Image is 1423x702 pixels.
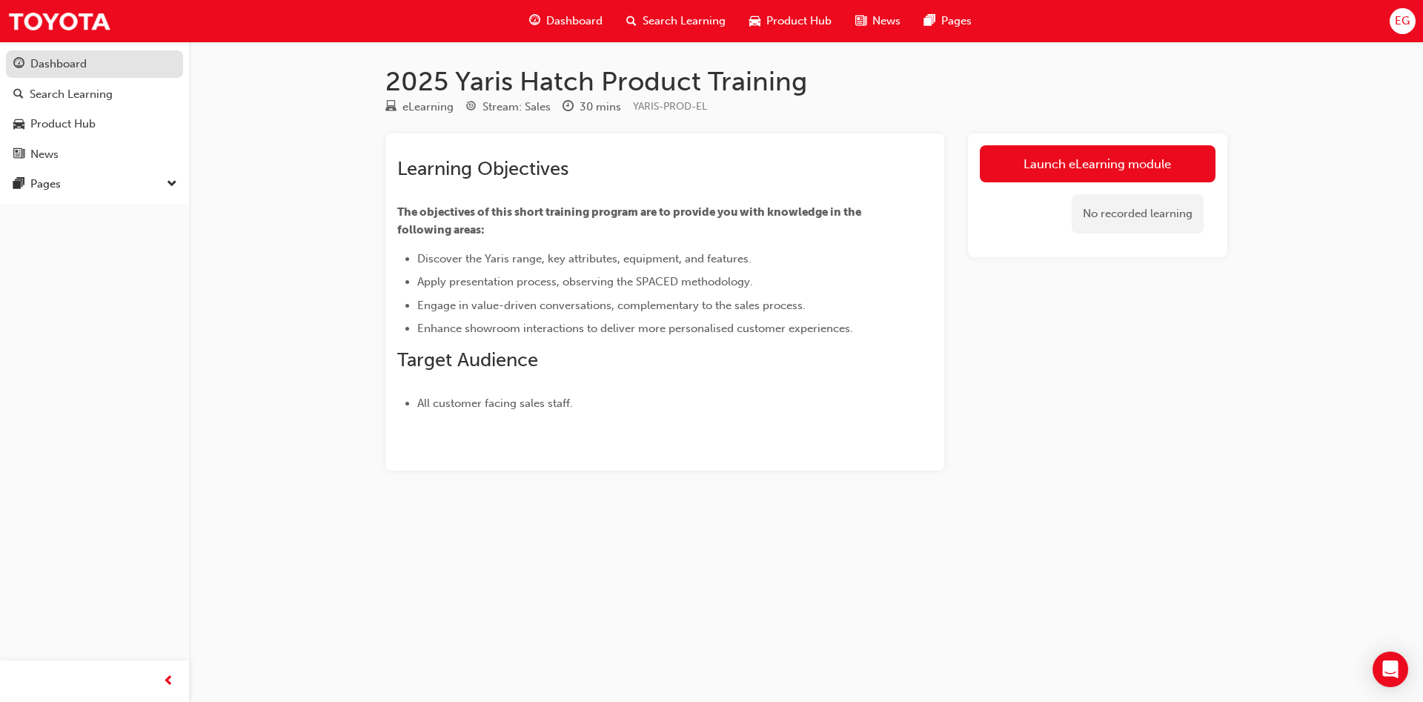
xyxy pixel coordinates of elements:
[529,12,540,30] span: guage-icon
[6,170,183,198] button: Pages
[163,672,174,691] span: prev-icon
[417,299,806,312] span: Engage in value-driven conversations, complementary to the sales process.
[6,110,183,138] a: Product Hub
[6,141,183,168] a: News
[30,116,96,133] div: Product Hub
[1395,13,1410,30] span: EG
[912,6,984,36] a: pages-iconPages
[1390,8,1416,34] button: EG
[6,50,183,78] a: Dashboard
[563,101,574,114] span: clock-icon
[13,148,24,162] span: news-icon
[872,13,900,30] span: News
[13,118,24,131] span: car-icon
[737,6,843,36] a: car-iconProduct Hub
[385,98,454,116] div: Type
[417,322,853,335] span: Enhance showroom interactions to deliver more personalised customer experiences.
[580,99,621,116] div: 30 mins
[633,100,707,113] span: Learning resource code
[13,88,24,102] span: search-icon
[6,81,183,108] a: Search Learning
[397,348,538,371] span: Target Audience
[924,12,935,30] span: pages-icon
[1072,194,1204,234] div: No recorded learning
[614,6,737,36] a: search-iconSearch Learning
[766,13,832,30] span: Product Hub
[385,101,397,114] span: learningResourceType_ELEARNING-icon
[749,12,760,30] span: car-icon
[517,6,614,36] a: guage-iconDashboard
[855,12,866,30] span: news-icon
[13,178,24,191] span: pages-icon
[563,98,621,116] div: Duration
[941,13,972,30] span: Pages
[385,65,1227,98] h1: 2025 Yaris Hatch Product Training
[402,99,454,116] div: eLearning
[417,397,573,410] span: All customer facing sales staff.
[30,56,87,73] div: Dashboard
[482,99,551,116] div: Stream: Sales
[417,275,753,288] span: Apply presentation process, observing the SPACED methodology.
[1373,652,1408,687] div: Open Intercom Messenger
[30,86,113,103] div: Search Learning
[397,157,568,180] span: Learning Objectives
[397,205,863,236] span: The objectives of this short training program are to provide you with knowledge in the following ...
[30,176,61,193] div: Pages
[643,13,726,30] span: Search Learning
[167,175,177,194] span: down-icon
[13,58,24,71] span: guage-icon
[7,4,111,38] img: Trak
[465,101,477,114] span: target-icon
[626,12,637,30] span: search-icon
[6,47,183,170] button: DashboardSearch LearningProduct HubNews
[546,13,603,30] span: Dashboard
[417,252,752,265] span: Discover the Yaris range, key attributes, equipment, and features.
[980,145,1215,182] a: Launch eLearning module
[30,146,59,163] div: News
[843,6,912,36] a: news-iconNews
[465,98,551,116] div: Stream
